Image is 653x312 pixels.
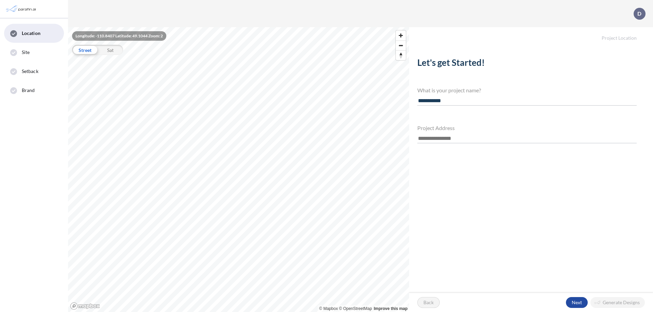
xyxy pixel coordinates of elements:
[22,30,40,37] span: Location
[396,51,406,60] span: Reset bearing to north
[396,41,406,50] span: Zoom out
[417,125,637,131] h4: Project Address
[339,306,372,311] a: OpenStreetMap
[68,27,409,312] canvas: Map
[22,87,35,94] span: Brand
[409,27,653,41] h5: Project Location
[566,297,588,308] button: Next
[637,11,641,17] p: D
[396,50,406,60] button: Reset bearing to north
[396,31,406,40] button: Zoom in
[374,306,407,311] a: Improve this map
[72,45,98,55] div: Street
[319,306,338,311] a: Mapbox
[70,302,100,310] a: Mapbox homepage
[417,87,637,93] h4: What is your project name?
[572,299,582,306] p: Next
[396,40,406,50] button: Zoom out
[72,31,166,41] div: Longitude: -110.8407 Latitude: 49.1044 Zoom: 2
[417,57,637,71] h2: Let's get Started!
[98,45,123,55] div: Sat
[22,68,38,75] span: Setback
[22,49,30,56] span: Site
[5,3,38,15] img: Parafin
